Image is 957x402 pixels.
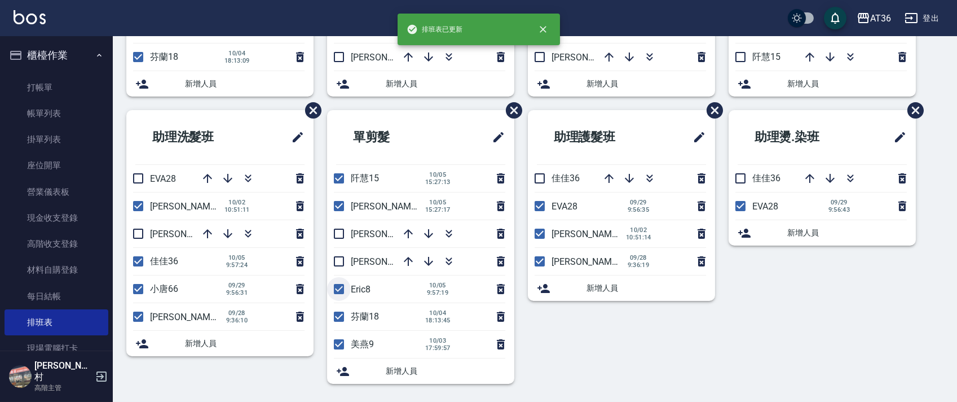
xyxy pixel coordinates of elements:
[900,8,943,29] button: 登出
[5,179,108,205] a: 營業儀表板
[626,254,651,261] span: 09/28
[552,256,629,267] span: [PERSON_NAME]58
[425,178,451,186] span: 15:27:13
[5,283,108,309] a: 每日結帳
[899,94,925,127] span: 刪除班表
[827,199,852,206] span: 09/29
[698,94,725,127] span: 刪除班表
[752,201,778,212] span: EVA28
[336,117,446,158] h2: 單剪髮
[5,126,108,152] a: 掛單列表
[787,227,907,239] span: 新增人員
[586,282,706,294] span: 新增人員
[386,78,505,90] span: 新增人員
[5,152,108,178] a: 座位開單
[135,117,257,158] h2: 助理洗髮班
[351,284,371,295] span: Eric8
[531,17,555,42] button: close
[729,71,916,97] div: 新增人員
[9,365,32,388] img: Person
[351,52,424,63] span: [PERSON_NAME]6
[425,206,451,213] span: 15:27:17
[528,71,715,97] div: 新增人員
[425,282,450,289] span: 10/05
[224,254,249,261] span: 10/05
[686,124,706,151] span: 修改班表的標題
[5,41,108,70] button: 櫃檯作業
[586,78,706,90] span: 新增人員
[150,256,178,266] span: 佳佳36
[626,261,651,269] span: 9:36:19
[5,257,108,283] a: 材料自購登錄
[626,234,651,241] span: 10:51:14
[351,256,424,267] span: [PERSON_NAME]6
[34,383,92,393] p: 高階主管
[425,344,451,352] span: 17:59:57
[425,199,451,206] span: 10/05
[5,231,108,257] a: 高階收支登錄
[407,24,463,35] span: 排班表已更新
[327,71,514,97] div: 新增人員
[537,117,659,158] h2: 助理護髮班
[297,94,323,127] span: 刪除班表
[752,173,780,183] span: 佳佳36
[34,360,92,383] h5: [PERSON_NAME]村
[626,226,651,234] span: 10/02
[552,201,577,212] span: EVA28
[824,7,846,29] button: save
[224,199,250,206] span: 10/02
[150,173,176,184] span: EVA28
[14,10,46,24] img: Logo
[528,276,715,301] div: 新增人員
[852,7,896,30] button: AT36
[787,78,907,90] span: 新增人員
[738,117,861,158] h2: 助理燙.染班
[827,206,852,213] span: 9:56:43
[870,11,891,25] div: AT36
[351,229,429,239] span: [PERSON_NAME]16
[552,52,629,63] span: [PERSON_NAME]11
[5,205,108,231] a: 現金收支登錄
[752,51,780,62] span: 阡慧15
[887,124,907,151] span: 修改班表的標題
[351,339,374,349] span: 美燕9
[224,289,249,296] span: 9:56:31
[552,173,580,183] span: 佳佳36
[126,71,314,97] div: 新增人員
[351,311,379,322] span: 芬蘭18
[224,282,249,289] span: 09/29
[552,229,629,239] span: [PERSON_NAME]56
[150,201,228,212] span: [PERSON_NAME]56
[626,206,651,213] span: 9:56:35
[425,337,451,344] span: 10/03
[150,312,228,322] span: [PERSON_NAME]58
[729,220,916,246] div: 新增人員
[150,229,228,239] span: [PERSON_NAME]55
[5,335,108,361] a: 現場電腦打卡
[150,51,178,62] span: 芬蘭18
[425,309,451,317] span: 10/04
[224,317,249,324] span: 9:36:10
[224,206,250,213] span: 10:51:11
[150,283,178,294] span: 小唐66
[224,50,250,57] span: 10/04
[185,338,305,349] span: 新增人員
[5,309,108,335] a: 排班表
[5,100,108,126] a: 帳單列表
[185,78,305,90] span: 新增人員
[224,261,249,269] span: 9:57:24
[425,317,451,324] span: 18:13:45
[497,94,524,127] span: 刪除班表
[284,124,305,151] span: 修改班表的標題
[485,124,505,151] span: 修改班表的標題
[224,57,250,64] span: 18:13:09
[386,365,505,377] span: 新增人員
[126,331,314,356] div: 新增人員
[626,199,651,206] span: 09/29
[351,173,379,183] span: 阡慧15
[425,171,451,178] span: 10/05
[224,309,249,317] span: 09/28
[5,75,108,100] a: 打帳單
[327,359,514,384] div: 新增人員
[351,201,429,212] span: [PERSON_NAME]11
